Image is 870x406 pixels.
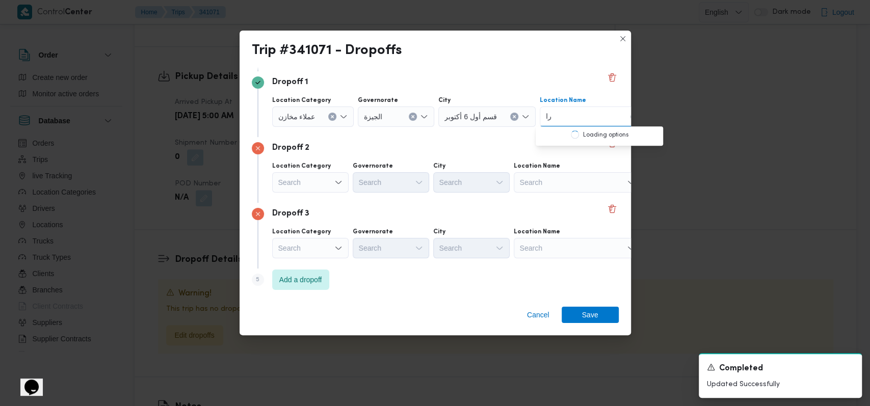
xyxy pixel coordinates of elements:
[272,269,329,290] button: Add a dropoff
[256,277,259,283] span: 5
[364,111,382,122] span: الجيزة
[353,162,393,170] label: Governorate
[627,178,635,186] button: Open list of options
[255,79,261,86] svg: Step 2 is complete
[433,162,445,170] label: City
[328,113,336,121] button: Clear input
[353,228,393,236] label: Governorate
[334,244,342,252] button: Open list of options
[438,96,451,104] label: City
[409,113,417,121] button: Clear input
[514,228,560,236] label: Location Name
[433,228,445,236] label: City
[358,96,398,104] label: Governorate
[279,274,322,286] span: Add a dropoff
[272,208,309,220] p: Dropoff 3
[495,244,504,252] button: Open list of options
[617,33,629,45] button: Closes this modal window
[510,113,518,121] button: Clear input
[523,307,553,323] button: Cancel
[255,211,261,217] svg: Step 4 has errors
[334,178,342,186] button: Open list of options
[272,76,308,89] p: Dropoff 1
[10,365,43,396] iframe: chat widget
[444,111,496,122] span: قسم أول 6 أكتوبر
[272,228,331,236] label: Location Category
[255,145,261,151] svg: Step 3 has errors
[582,307,598,323] span: Save
[415,178,423,186] button: Open list of options
[415,244,423,252] button: Open list of options
[606,203,618,215] button: Delete
[521,113,530,121] button: Open list of options
[540,96,586,104] label: Location Name
[627,244,635,252] button: Open list of options
[252,43,402,59] div: Trip #341071 - Dropoffs
[514,162,560,170] label: Location Name
[562,307,619,323] button: Save
[719,363,763,375] span: Completed
[272,142,309,154] p: Dropoff 2
[707,362,854,375] div: Notification
[272,162,331,170] label: Location Category
[527,309,549,321] span: Cancel
[495,178,504,186] button: Open list of options
[583,130,628,140] div: Loading options
[272,96,331,104] label: Location Category
[707,379,854,390] p: Updated Successfully
[420,113,428,121] button: Open list of options
[606,71,618,84] button: Delete
[630,113,639,121] button: Clear input
[339,113,348,121] button: Open list of options
[278,111,315,122] span: عملاء مخازن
